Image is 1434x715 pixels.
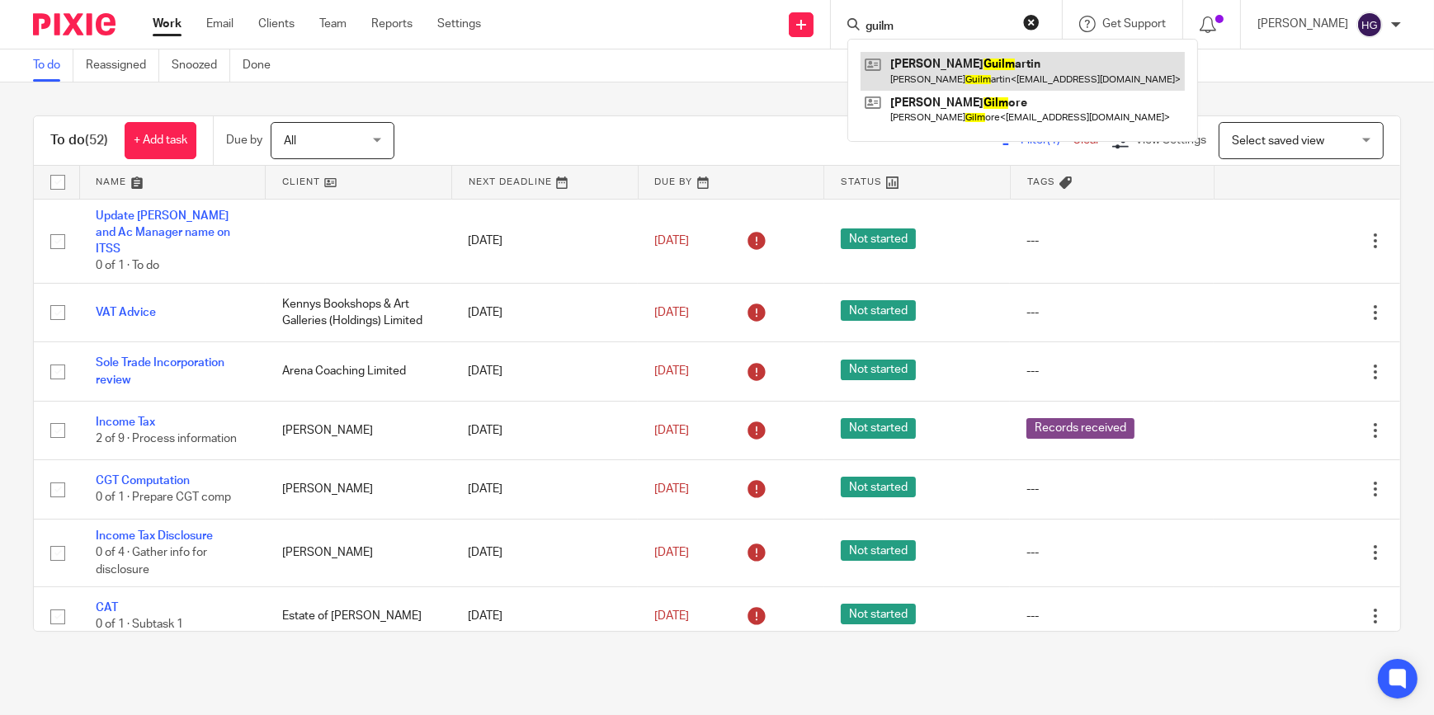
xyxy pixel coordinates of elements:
[266,342,452,401] td: Arena Coaching Limited
[1356,12,1383,38] img: svg%3E
[1023,14,1040,31] button: Clear
[266,401,452,459] td: [PERSON_NAME]
[451,284,638,342] td: [DATE]
[153,16,182,32] a: Work
[96,492,231,504] span: 0 of 1 · Prepare CGT comp
[451,587,638,646] td: [DATE]
[206,16,233,32] a: Email
[451,460,638,519] td: [DATE]
[654,483,689,495] span: [DATE]
[654,610,689,622] span: [DATE]
[96,530,213,542] a: Income Tax Disclosure
[841,604,916,624] span: Not started
[841,477,916,497] span: Not started
[841,360,916,380] span: Not started
[1026,608,1197,624] div: ---
[1026,363,1197,379] div: ---
[96,547,207,576] span: 0 of 4 · Gather info for disclosure
[226,132,262,148] p: Due by
[371,16,413,32] a: Reports
[266,587,452,646] td: Estate of [PERSON_NAME]
[125,122,196,159] a: + Add task
[1026,481,1197,497] div: ---
[96,416,155,428] a: Income Tax
[96,475,190,487] a: CGT Computation
[841,418,916,439] span: Not started
[841,540,916,561] span: Not started
[50,132,108,149] h1: To do
[86,49,159,82] a: Reassigned
[654,365,689,377] span: [DATE]
[284,135,296,147] span: All
[172,49,230,82] a: Snoozed
[451,519,638,586] td: [DATE]
[451,401,638,459] td: [DATE]
[1232,135,1324,147] span: Select saved view
[1102,18,1166,30] span: Get Support
[33,49,73,82] a: To do
[96,210,230,256] a: Update [PERSON_NAME] and Ac Manager name on ITSS
[841,228,916,249] span: Not started
[1026,233,1197,249] div: ---
[85,134,108,147] span: (52)
[1026,304,1197,321] div: ---
[258,16,295,32] a: Clients
[96,619,183,631] span: 0 of 1 · Subtask 1
[654,425,689,436] span: [DATE]
[841,300,916,321] span: Not started
[451,342,638,401] td: [DATE]
[1027,177,1055,186] span: Tags
[1026,418,1134,439] span: Records received
[654,547,689,558] span: [DATE]
[266,284,452,342] td: Kennys Bookshops & Art Galleries (Holdings) Limited
[1257,16,1348,32] p: [PERSON_NAME]
[864,20,1012,35] input: Search
[243,49,283,82] a: Done
[96,261,159,272] span: 0 of 1 · To do
[96,602,118,614] a: CAT
[1026,544,1197,561] div: ---
[96,357,224,385] a: Sole Trade Incorporation review
[266,519,452,586] td: [PERSON_NAME]
[437,16,481,32] a: Settings
[96,307,156,318] a: VAT Advice
[319,16,347,32] a: Team
[654,307,689,318] span: [DATE]
[654,235,689,247] span: [DATE]
[266,460,452,519] td: [PERSON_NAME]
[96,433,237,445] span: 2 of 9 · Process information
[33,13,116,35] img: Pixie
[451,199,638,284] td: [DATE]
